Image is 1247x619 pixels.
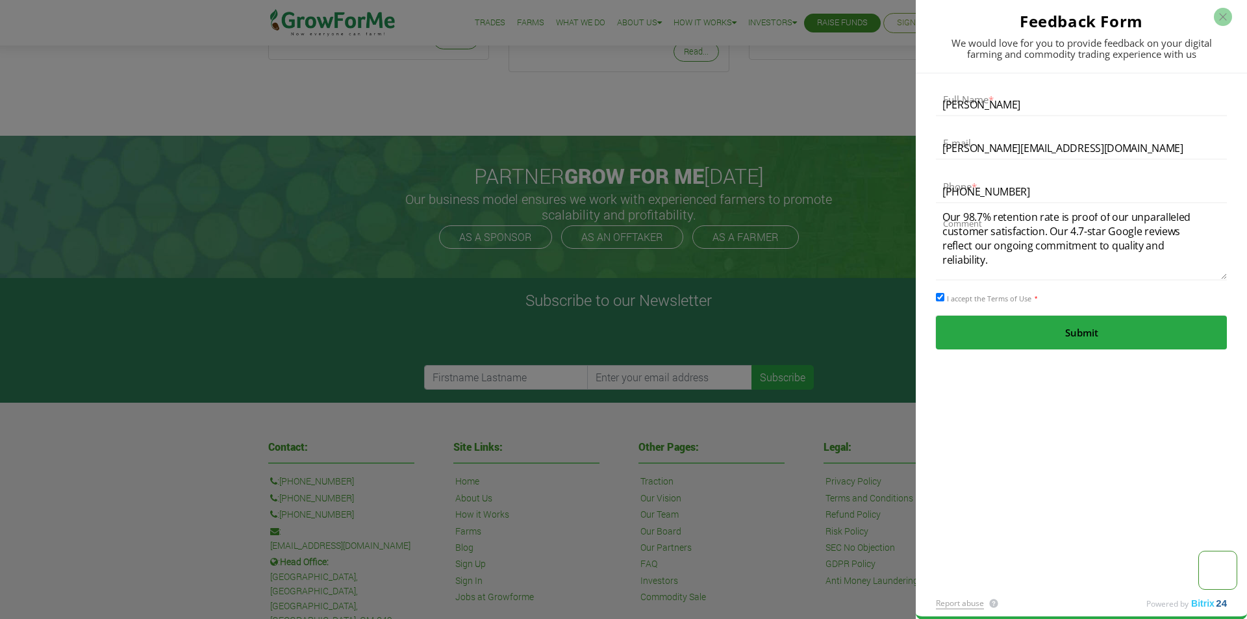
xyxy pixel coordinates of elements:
a: Report abuse [936,598,984,609]
span: 24 [1216,598,1227,609]
span: Bitrix [1191,598,1215,609]
span: I accept the Terms of Use [947,294,1031,303]
button: Submit [936,316,1227,349]
input: I accept the Terms of Use * [936,293,944,301]
span: Bitrix24 is not responsible for information supplied in this form. However, you can always report... [987,597,1000,610]
div: Feedback Form [936,10,1227,32]
span: Powered by [1146,598,1189,609]
div: We would love for you to provide feedback on your digital farming and commodity trading experienc... [936,38,1227,60]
